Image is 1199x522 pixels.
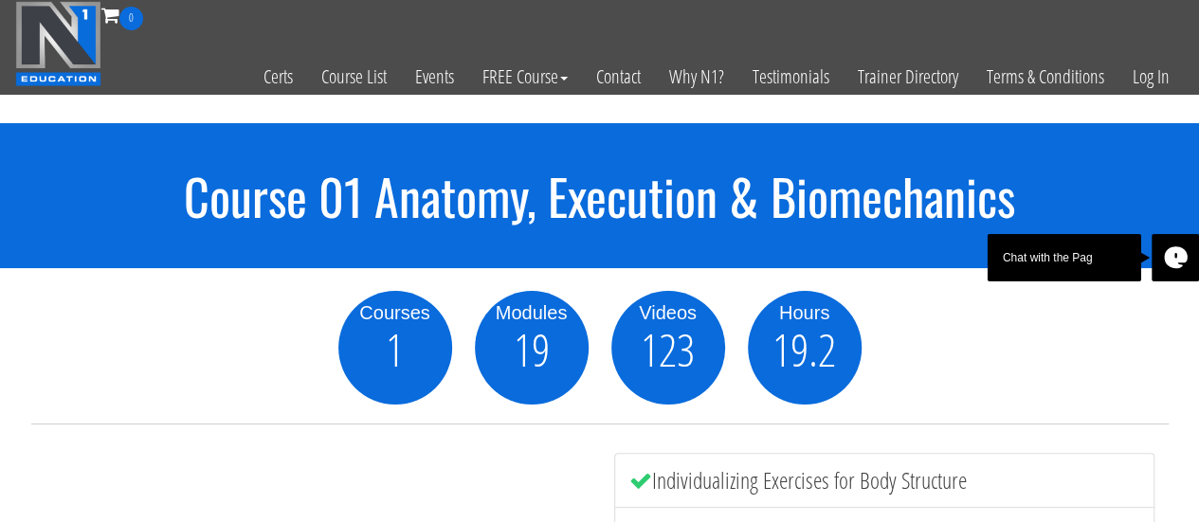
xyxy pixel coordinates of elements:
[748,298,862,327] div: Hours
[844,30,972,123] a: Trainer Directory
[641,327,695,372] span: 123
[972,30,1118,123] a: Terms & Conditions
[1118,30,1184,123] a: Log In
[386,327,404,372] span: 1
[249,30,307,123] a: Certs
[772,327,836,372] span: 19.2
[614,453,1154,508] li: Individualizing Exercises for Body Structure
[738,30,844,123] a: Testimonials
[101,2,143,27] a: 0
[307,30,401,123] a: Course List
[475,298,589,327] div: Modules
[338,298,452,327] div: Courses
[119,7,143,30] span: 0
[514,327,550,372] span: 19
[582,30,655,123] a: Contact
[401,30,468,123] a: Events
[15,1,101,86] img: n1-education
[655,30,738,123] a: Why N1?
[468,30,582,123] a: FREE Course
[611,298,725,327] div: Videos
